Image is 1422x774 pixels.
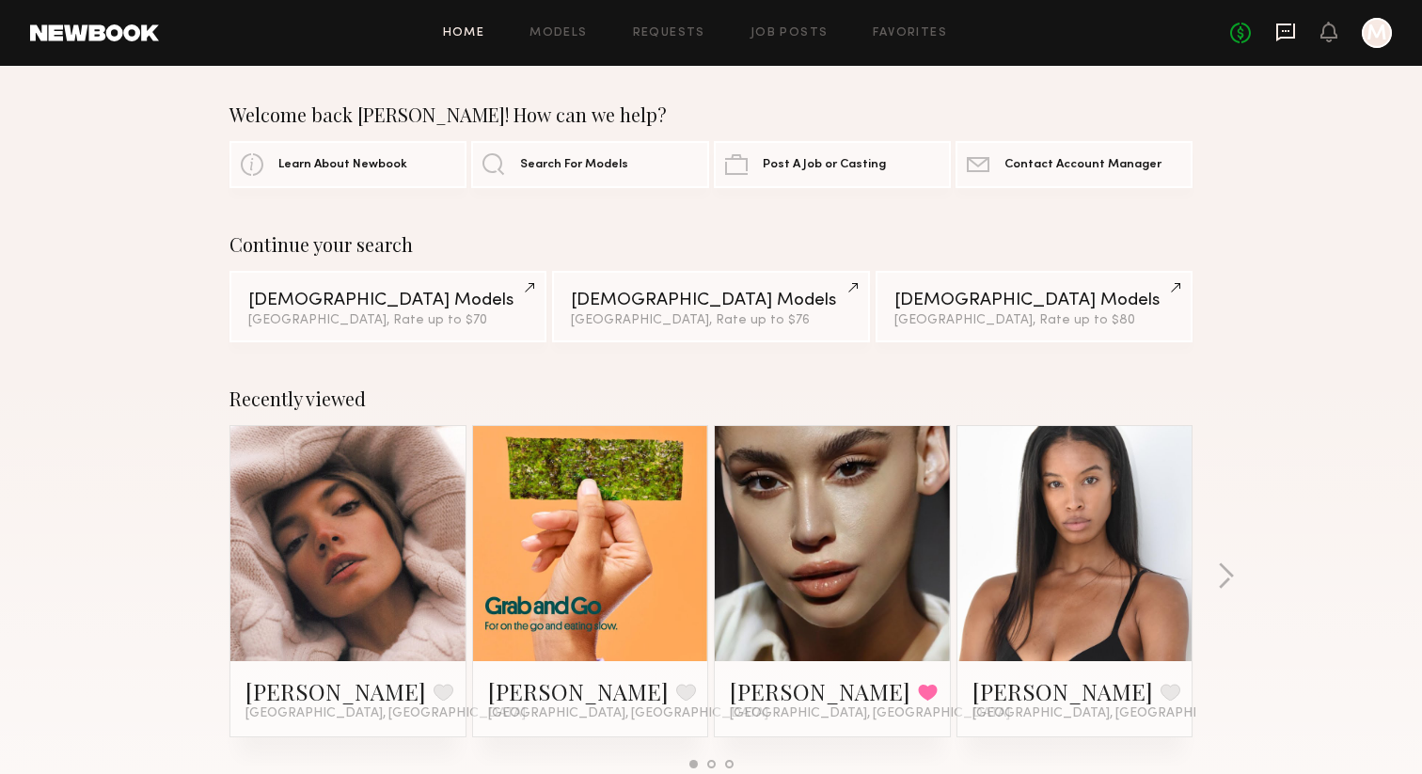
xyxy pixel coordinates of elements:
div: [DEMOGRAPHIC_DATA] Models [894,292,1174,309]
span: [GEOGRAPHIC_DATA], [GEOGRAPHIC_DATA] [488,706,768,721]
div: Welcome back [PERSON_NAME]! How can we help? [229,103,1193,126]
a: Contact Account Manager [956,141,1193,188]
a: Favorites [873,27,947,39]
div: Continue your search [229,233,1193,256]
span: Contact Account Manager [1004,159,1161,171]
a: [DEMOGRAPHIC_DATA] Models[GEOGRAPHIC_DATA], Rate up to $80 [876,271,1193,342]
a: [PERSON_NAME] [488,676,669,706]
div: [DEMOGRAPHIC_DATA] Models [248,292,528,309]
div: [GEOGRAPHIC_DATA], Rate up to $70 [248,314,528,327]
div: [DEMOGRAPHIC_DATA] Models [571,292,850,309]
a: Post A Job or Casting [714,141,951,188]
a: [PERSON_NAME] [730,676,910,706]
a: [PERSON_NAME] [245,676,426,706]
div: [GEOGRAPHIC_DATA], Rate up to $80 [894,314,1174,327]
span: Search For Models [520,159,628,171]
span: Learn About Newbook [278,159,407,171]
a: Search For Models [471,141,708,188]
a: [DEMOGRAPHIC_DATA] Models[GEOGRAPHIC_DATA], Rate up to $76 [552,271,869,342]
a: [DEMOGRAPHIC_DATA] Models[GEOGRAPHIC_DATA], Rate up to $70 [229,271,546,342]
a: Learn About Newbook [229,141,466,188]
a: [PERSON_NAME] [972,676,1153,706]
a: Models [529,27,587,39]
a: Home [443,27,485,39]
div: Recently viewed [229,387,1193,410]
a: Requests [633,27,705,39]
span: Post A Job or Casting [763,159,886,171]
a: M [1362,18,1392,48]
span: [GEOGRAPHIC_DATA], [GEOGRAPHIC_DATA] [730,706,1010,721]
a: Job Posts [750,27,829,39]
span: [GEOGRAPHIC_DATA], [GEOGRAPHIC_DATA] [245,706,526,721]
div: [GEOGRAPHIC_DATA], Rate up to $76 [571,314,850,327]
span: [GEOGRAPHIC_DATA], [GEOGRAPHIC_DATA] [972,706,1253,721]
